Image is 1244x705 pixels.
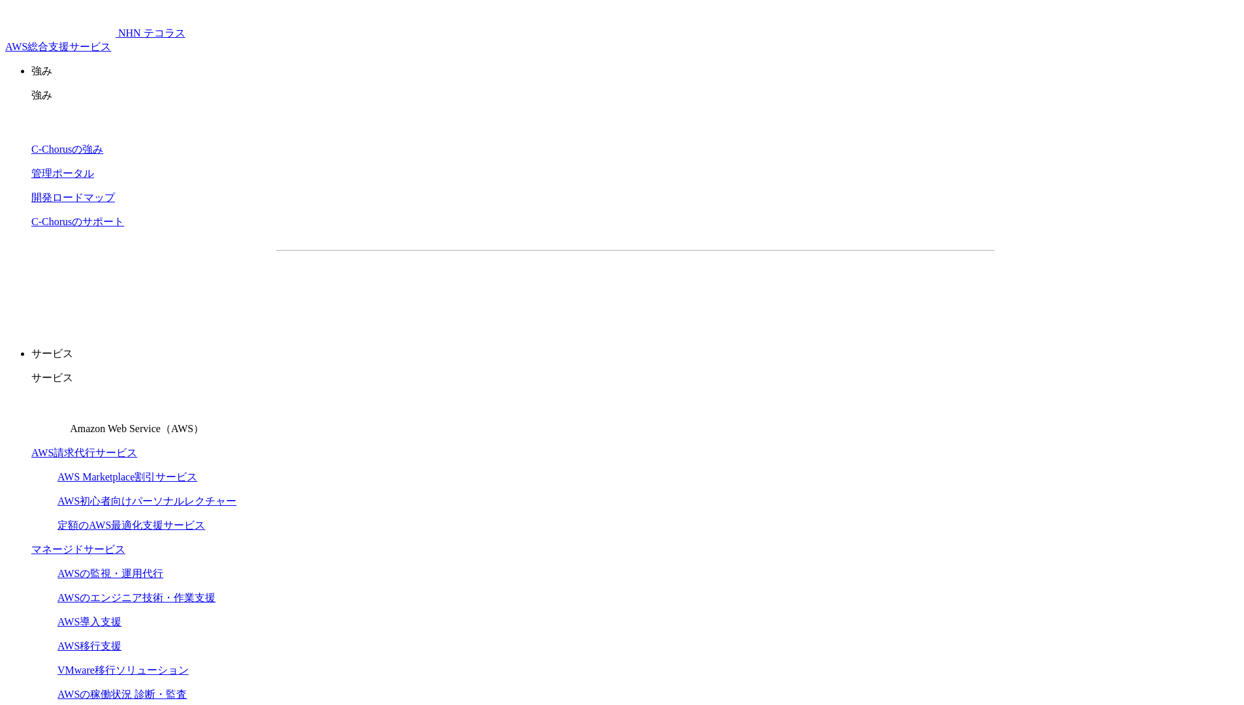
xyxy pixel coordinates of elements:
[57,471,197,482] a: AWS Marketplace割引サービス
[31,396,68,432] img: Amazon Web Service（AWS）
[5,5,116,37] img: AWS総合支援サービス C-Chorus
[31,65,1239,78] p: 強み
[31,89,1239,102] p: 強み
[5,27,185,52] a: AWS総合支援サービス C-Chorus NHN テコラスAWS総合支援サービス
[642,272,852,304] a: まずは相談する
[70,423,204,434] span: Amazon Web Service（AWS）
[31,168,94,179] a: 管理ポータル
[31,347,1239,361] p: サービス
[57,616,121,627] a: AWS導入支援
[57,689,187,700] a: AWSの稼働状況 診断・監査
[31,216,124,227] a: C-Chorusのサポート
[31,447,137,458] a: AWS請求代行サービス
[57,640,121,651] a: AWS移行支援
[31,544,125,555] a: マネージドサービス
[31,144,103,155] a: C-Chorusの強み
[31,192,115,203] a: 開発ロードマップ
[57,665,189,676] a: VMware移行ソリューション
[57,520,205,531] a: 定額のAWS最適化支援サービス
[419,272,629,304] a: 資料を請求する
[57,592,215,603] a: AWSのエンジニア技術・作業支援
[57,495,236,507] a: AWS初心者向けパーソナルレクチャー
[57,568,163,579] a: AWSの監視・運用代行
[31,371,1239,385] p: サービス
